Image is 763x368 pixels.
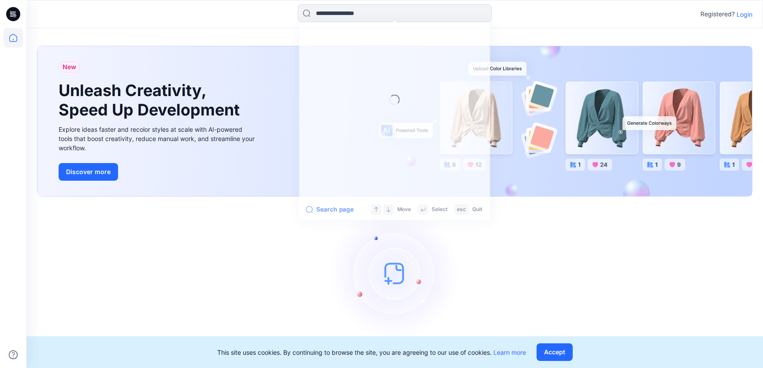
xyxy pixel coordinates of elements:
[432,205,447,214] p: Select
[59,163,118,181] button: Discover more
[217,348,526,357] p: This site uses cookies. By continuing to browse the site, you are agreeing to our use of cookies.
[493,349,526,356] a: Learn more
[537,343,573,361] button: Accept
[306,204,354,215] button: Search page
[329,207,461,339] img: empty-state-image.svg
[737,10,752,19] p: Login
[397,205,411,214] p: Move
[59,125,257,152] div: Explore ideas faster and recolor styles at scale with AI-powered tools that boost creativity, red...
[63,62,76,72] span: New
[59,81,244,119] h1: Unleash Creativity, Speed Up Development
[457,205,466,214] p: esc
[700,9,735,19] p: Registered?
[472,205,482,214] p: Quit
[59,163,257,181] a: Discover more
